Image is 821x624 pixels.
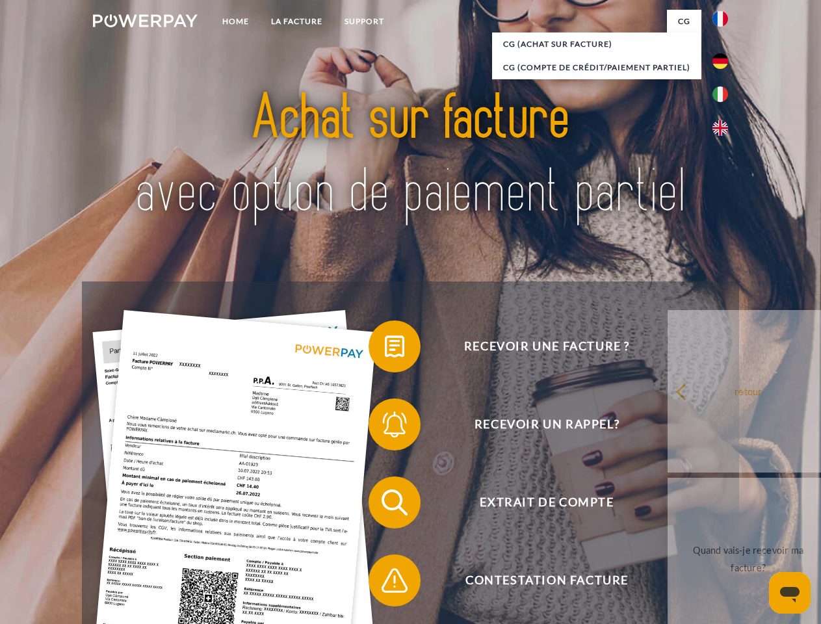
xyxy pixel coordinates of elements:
[712,120,728,136] img: en
[387,554,706,606] span: Contestation Facture
[712,86,728,102] img: it
[667,10,701,33] a: CG
[124,62,697,249] img: title-powerpay_fr.svg
[93,14,198,27] img: logo-powerpay-white.svg
[387,398,706,450] span: Recevoir un rappel?
[260,10,333,33] a: LA FACTURE
[378,564,411,597] img: qb_warning.svg
[378,408,411,441] img: qb_bell.svg
[211,10,260,33] a: Home
[369,398,707,450] button: Recevoir un rappel?
[369,320,707,372] button: Recevoir une facture ?
[492,56,701,79] a: CG (Compte de crédit/paiement partiel)
[369,476,707,528] button: Extrait de compte
[333,10,395,33] a: Support
[369,554,707,606] button: Contestation Facture
[387,476,706,528] span: Extrait de compte
[387,320,706,372] span: Recevoir une facture ?
[378,330,411,363] img: qb_bill.svg
[378,486,411,519] img: qb_search.svg
[712,53,728,69] img: de
[492,32,701,56] a: CG (achat sur facture)
[769,572,811,614] iframe: Bouton de lancement de la fenêtre de messagerie
[712,11,728,27] img: fr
